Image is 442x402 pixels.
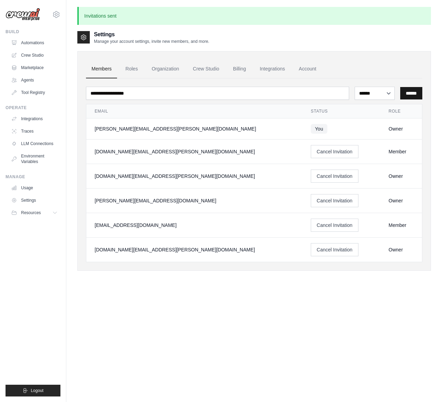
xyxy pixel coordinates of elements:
[311,145,358,158] button: Cancel Invitation
[8,151,60,167] a: Environment Variables
[254,60,290,78] a: Integrations
[8,182,60,193] a: Usage
[95,125,294,132] div: [PERSON_NAME][EMAIL_ADDRESS][PERSON_NAME][DOMAIN_NAME]
[8,62,60,73] a: Marketplace
[94,39,209,44] p: Manage your account settings, invite new members, and more.
[95,246,294,253] div: [DOMAIN_NAME][EMAIL_ADDRESS][PERSON_NAME][DOMAIN_NAME]
[8,50,60,61] a: Crew Studio
[8,195,60,206] a: Settings
[120,60,143,78] a: Roles
[6,29,60,35] div: Build
[388,246,414,253] div: Owner
[8,75,60,86] a: Agents
[8,37,60,48] a: Automations
[95,197,294,204] div: [PERSON_NAME][EMAIL_ADDRESS][DOMAIN_NAME]
[6,174,60,180] div: Manage
[293,60,322,78] a: Account
[388,173,414,180] div: Owner
[8,87,60,98] a: Tool Registry
[388,222,414,229] div: Member
[302,104,380,118] th: Status
[77,7,431,25] p: Invitations sent
[8,138,60,149] a: LLM Connections
[388,125,414,132] div: Owner
[311,194,358,207] button: Cancel Invitation
[31,388,44,393] span: Logout
[6,385,60,396] button: Logout
[228,60,251,78] a: Billing
[8,113,60,124] a: Integrations
[311,243,358,256] button: Cancel Invitation
[21,210,41,216] span: Resources
[146,60,184,78] a: Organization
[6,8,40,21] img: Logo
[388,197,414,204] div: Owner
[95,148,294,155] div: [DOMAIN_NAME][EMAIL_ADDRESS][PERSON_NAME][DOMAIN_NAME]
[6,105,60,111] div: Operate
[311,124,327,134] span: You
[8,126,60,137] a: Traces
[380,104,422,118] th: Role
[388,148,414,155] div: Member
[95,173,294,180] div: [DOMAIN_NAME][EMAIL_ADDRESS][PERSON_NAME][DOMAIN_NAME]
[311,219,358,232] button: Cancel Invitation
[95,222,294,229] div: [EMAIL_ADDRESS][DOMAIN_NAME]
[86,104,302,118] th: Email
[8,207,60,218] button: Resources
[188,60,225,78] a: Crew Studio
[94,30,209,39] h2: Settings
[311,170,358,183] button: Cancel Invitation
[86,60,117,78] a: Members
